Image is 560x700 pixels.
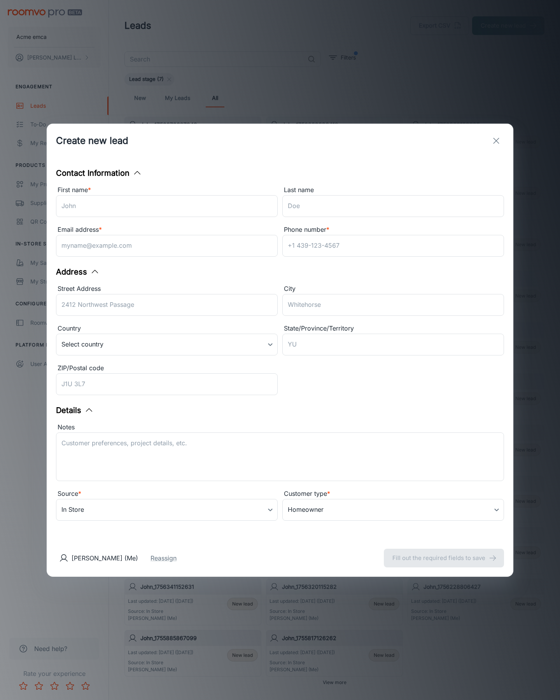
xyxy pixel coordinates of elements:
input: Whitehorse [282,294,504,316]
div: Last name [282,185,504,195]
input: YU [282,334,504,355]
button: Details [56,404,94,416]
div: Select country [56,334,278,355]
input: Doe [282,195,504,217]
div: Email address [56,225,278,235]
button: Address [56,266,100,278]
input: John [56,195,278,217]
input: myname@example.com [56,235,278,257]
input: 2412 Northwest Passage [56,294,278,316]
div: ZIP/Postal code [56,363,278,373]
div: Street Address [56,284,278,294]
div: Homeowner [282,499,504,521]
div: Country [56,324,278,334]
h1: Create new lead [56,134,128,148]
div: State/Province/Territory [282,324,504,334]
div: Notes [56,422,504,432]
div: In Store [56,499,278,521]
input: +1 439-123-4567 [282,235,504,257]
button: exit [488,133,504,149]
input: J1U 3L7 [56,373,278,395]
button: Reassign [150,553,177,563]
div: Customer type [282,489,504,499]
button: Contact Information [56,167,142,179]
div: First name [56,185,278,195]
div: Phone number [282,225,504,235]
p: [PERSON_NAME] (Me) [72,553,138,563]
div: Source [56,489,278,499]
div: City [282,284,504,294]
